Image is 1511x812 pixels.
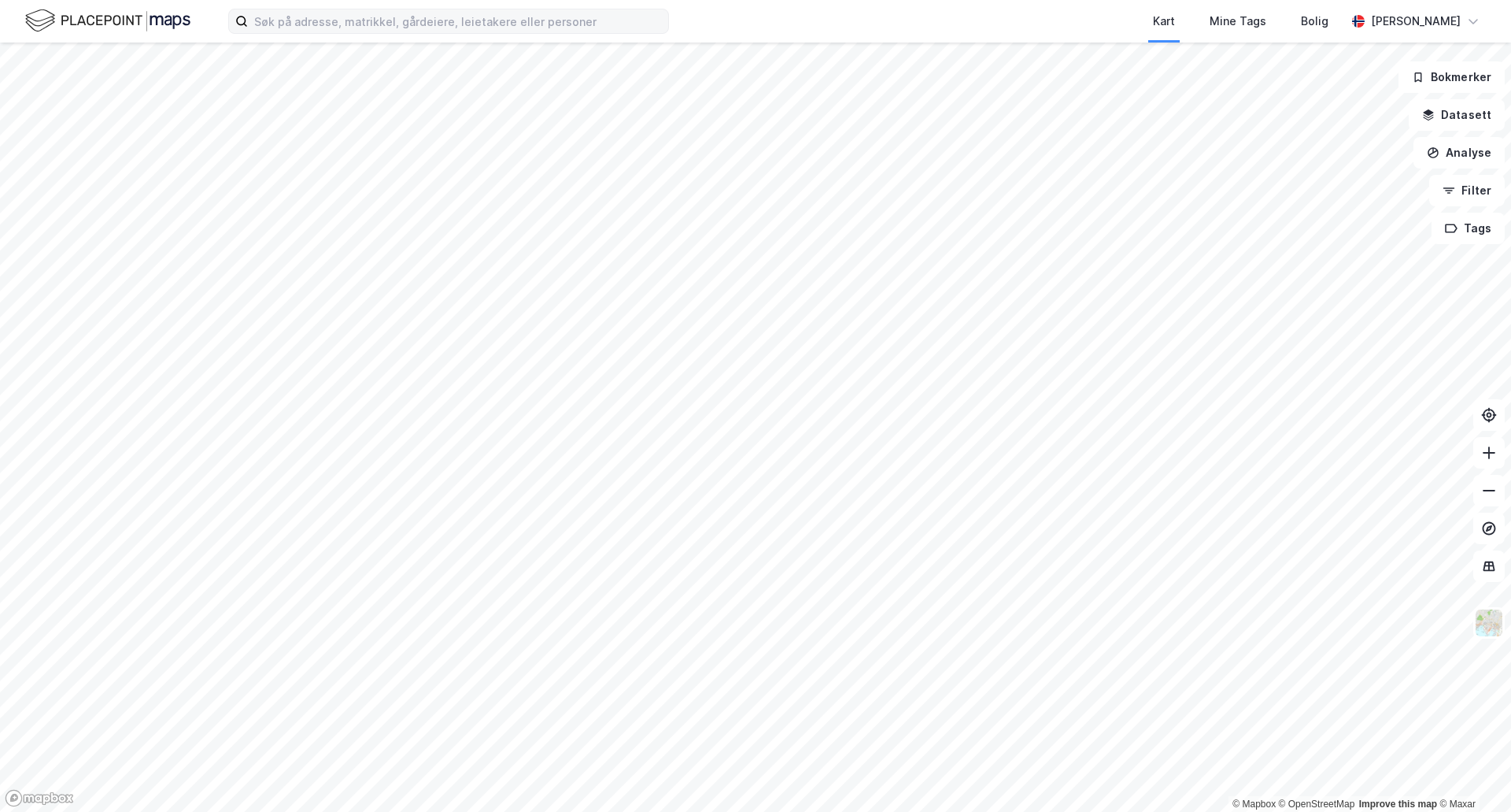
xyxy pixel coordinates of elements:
div: Mine Tags [1210,12,1266,31]
a: Mapbox homepage [5,789,74,807]
img: logo.f888ab2527a4732fd821a326f86c7f29.svg [25,7,190,35]
button: Filter [1429,175,1505,206]
button: Datasett [1409,99,1505,131]
input: Søk på adresse, matrikkel, gårdeiere, leietakere eller personer [248,9,668,33]
div: Kontrollprogram for chat [1432,736,1511,812]
img: Z [1474,608,1504,638]
iframe: Chat Widget [1432,736,1511,812]
a: Mapbox [1232,799,1276,810]
button: Analyse [1413,137,1505,169]
button: Tags [1432,213,1505,244]
div: Bolig [1301,12,1328,31]
a: OpenStreetMap [1279,799,1355,810]
button: Bokmerker [1398,61,1505,93]
div: Kart [1153,12,1175,31]
div: [PERSON_NAME] [1371,12,1461,31]
a: Improve this map [1359,799,1437,810]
